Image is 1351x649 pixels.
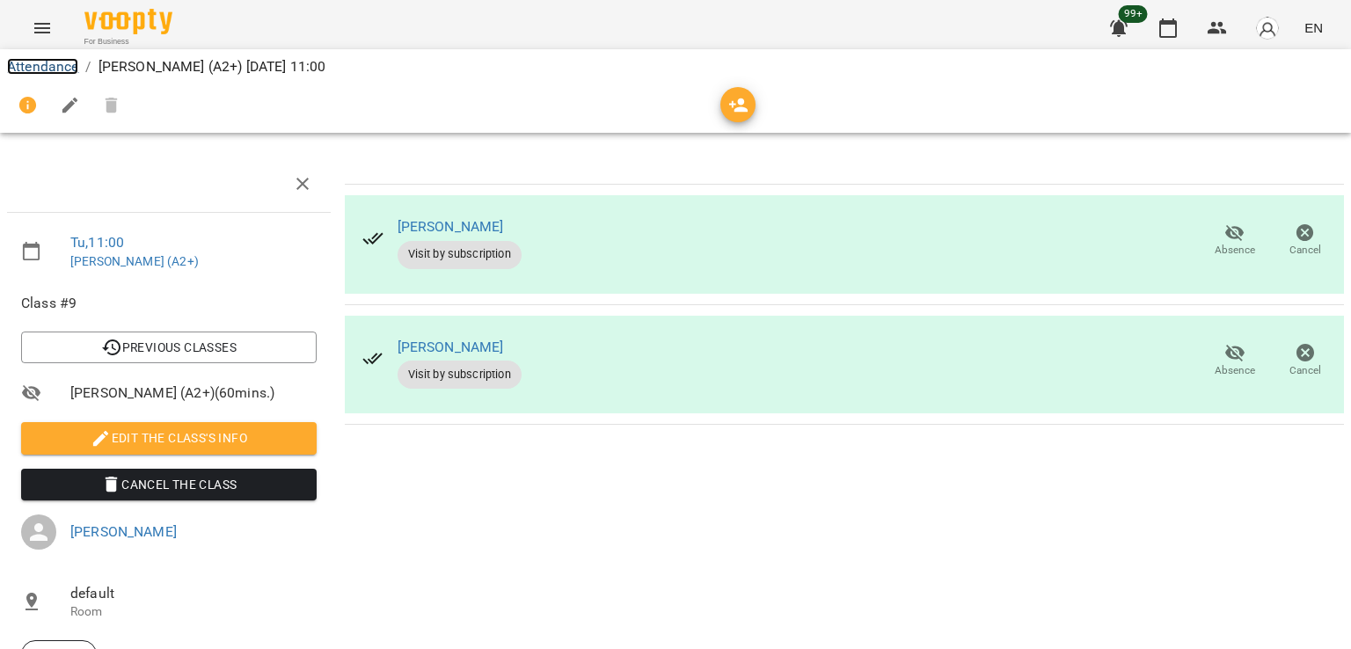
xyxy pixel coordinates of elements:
span: For Business [84,36,172,47]
button: Menu [21,7,63,49]
span: Previous Classes [35,337,303,358]
button: Absence [1200,216,1270,266]
img: avatar_s.png [1255,16,1280,40]
span: Cancel [1289,363,1321,378]
span: 99+ [1119,5,1148,23]
span: Absence [1215,243,1255,258]
a: [PERSON_NAME] [398,339,504,355]
button: EN [1297,11,1330,44]
span: Visit by subscription [398,246,522,262]
p: Room [70,603,317,621]
a: [PERSON_NAME] [70,523,177,540]
span: EN [1304,18,1323,37]
button: Absence [1200,336,1270,385]
button: Cancel [1270,336,1340,385]
button: Cancel [1270,216,1340,266]
a: Tu , 11:00 [70,234,124,251]
span: Visit by subscription [398,367,522,383]
span: default [70,583,317,604]
a: [PERSON_NAME] [398,218,504,235]
button: Edit the class's Info [21,422,317,454]
a: [PERSON_NAME] (А2+) [70,254,199,268]
span: Class #9 [21,293,317,314]
a: Attendance [7,58,78,75]
button: Cancel the class [21,469,317,500]
span: Cancel the class [35,474,303,495]
button: Previous Classes [21,332,317,363]
span: Cancel [1289,243,1321,258]
li: / [85,56,91,77]
span: Edit the class's Info [35,427,303,448]
img: Voopty Logo [84,9,172,34]
span: Absence [1215,363,1255,378]
p: [PERSON_NAME] (А2+) [DATE] 11:00 [99,56,326,77]
span: [PERSON_NAME] (А2+) ( 60 mins. ) [70,383,317,404]
nav: breadcrumb [7,56,1344,77]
